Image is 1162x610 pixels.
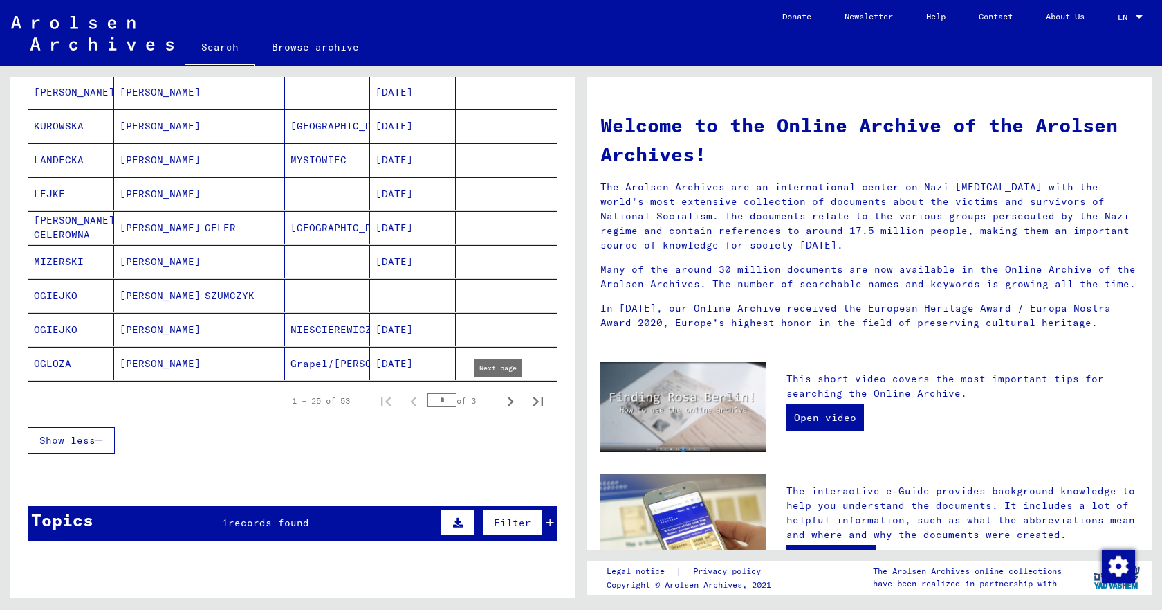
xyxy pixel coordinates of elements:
button: Show less [28,427,115,454]
mat-cell: SZUMCZYK [199,279,285,312]
mat-cell: KUROWSKA [28,109,114,143]
mat-cell: [PERSON_NAME] [114,109,200,143]
mat-cell: [PERSON_NAME] [114,279,200,312]
mat-cell: MIZERSKI [28,245,114,278]
img: video.jpg [600,362,766,452]
img: yv_logo.png [1091,560,1143,595]
span: EN [1118,12,1133,22]
p: Copyright © Arolsen Archives, 2021 [607,579,777,591]
div: 1 – 25 of 53 [292,395,350,407]
button: First page [372,387,400,415]
mat-cell: NIESCIEREWICZE [285,313,371,346]
mat-cell: [DATE] [370,211,456,244]
mat-cell: [DATE] [370,245,456,278]
mat-cell: [DATE] [370,347,456,380]
mat-cell: OGIEJKO [28,279,114,312]
mat-cell: [PERSON_NAME] GELEROWNA [28,211,114,244]
mat-cell: [DATE] [370,75,456,109]
mat-cell: Grapel/[PERSON_NAME] [285,347,371,380]
h1: Welcome to the Online Archive of the Arolsen Archives! [600,111,1138,169]
mat-cell: [PERSON_NAME] [114,245,200,278]
mat-cell: [DATE] [370,313,456,346]
mat-cell: MYSIOWIEC [285,143,371,177]
mat-cell: OGIEJKO [28,313,114,346]
img: Change consent [1102,550,1135,583]
p: This short video covers the most important tips for searching the Online Archive. [786,372,1138,401]
a: Open e-Guide [786,545,876,573]
a: Privacy policy [682,564,777,579]
button: Last page [524,387,552,415]
mat-cell: LANDECKA [28,143,114,177]
mat-cell: [PERSON_NAME] [114,177,200,210]
div: of 3 [427,394,497,407]
a: Browse archive [255,30,376,64]
img: Arolsen_neg.svg [11,16,174,51]
mat-cell: [PERSON_NAME] [28,75,114,109]
p: The Arolsen Archives online collections [873,565,1062,577]
div: Topics [31,508,93,532]
a: Search [185,30,255,66]
span: records found [228,517,309,529]
mat-cell: [GEOGRAPHIC_DATA] [285,109,371,143]
mat-cell: [PERSON_NAME] [114,211,200,244]
mat-cell: OGLOZA [28,347,114,380]
a: Open video [786,404,864,431]
p: The interactive e-Guide provides background knowledge to help you understand the documents. It in... [786,484,1138,542]
button: Previous page [400,387,427,415]
mat-cell: [PERSON_NAME] [114,143,200,177]
mat-cell: [DATE] [370,177,456,210]
mat-cell: [DATE] [370,143,456,177]
mat-cell: [PERSON_NAME] [114,347,200,380]
span: 1 [222,517,228,529]
mat-cell: [PERSON_NAME] [114,75,200,109]
p: have been realized in partnership with [873,577,1062,590]
mat-cell: LEJKE [28,177,114,210]
mat-cell: GELER [199,211,285,244]
div: | [607,564,777,579]
mat-cell: [GEOGRAPHIC_DATA] [285,211,371,244]
p: Many of the around 30 million documents are now available in the Online Archive of the Arolsen Ar... [600,262,1138,291]
p: The Arolsen Archives are an international center on Nazi [MEDICAL_DATA] with the world’s most ext... [600,180,1138,253]
mat-cell: [PERSON_NAME] [114,313,200,346]
a: Legal notice [607,564,676,579]
p: In [DATE], our Online Archive received the European Heritage Award / Europa Nostra Award 2020, Eu... [600,301,1138,330]
span: Show less [39,434,95,447]
button: Filter [482,510,543,536]
img: eguide.jpg [600,474,766,585]
mat-cell: [DATE] [370,109,456,143]
button: Next page [497,387,524,415]
span: Filter [494,517,531,529]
